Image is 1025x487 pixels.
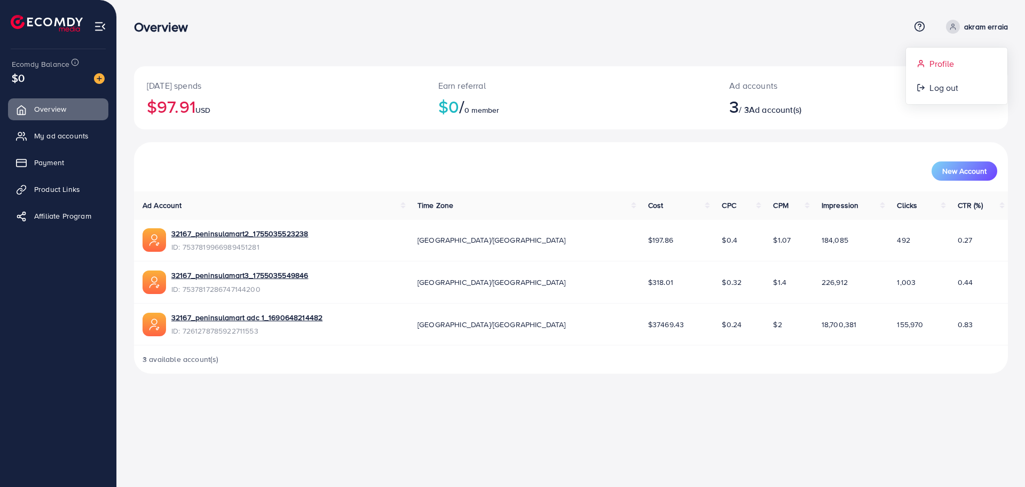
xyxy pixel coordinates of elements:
[929,57,954,70] span: Profile
[897,277,916,288] span: 1,003
[648,235,673,245] span: $197.86
[964,20,1008,33] p: akram erraia
[729,96,922,117] h2: / 3
[11,15,83,32] img: logo
[722,200,736,211] span: CPC
[897,200,917,211] span: Clicks
[438,79,704,92] p: Earn referral
[94,73,105,84] img: image
[143,313,166,336] img: ic-ads-acc.e4c84228.svg
[929,81,958,94] span: Log out
[932,161,997,181] button: New Account
[8,98,108,120] a: Overview
[34,104,66,114] span: Overview
[34,130,89,141] span: My ad accounts
[648,277,673,288] span: $318.01
[773,235,791,245] span: $1.07
[417,319,566,330] span: [GEOGRAPHIC_DATA]/[GEOGRAPHIC_DATA]
[171,284,308,295] span: ID: 7537817286747144200
[822,235,848,245] span: 184,085
[729,94,739,119] span: 3
[8,179,108,200] a: Product Links
[722,277,742,288] span: $0.32
[773,200,788,211] span: CPM
[147,79,413,92] p: [DATE] spends
[34,211,91,221] span: Affiliate Program
[722,319,742,330] span: $0.24
[147,96,413,117] h2: $97.91
[958,200,983,211] span: CTR (%)
[942,20,1008,34] a: akram erraia
[171,312,322,323] a: 32167_peninsulamart adc 1_1690648214482
[648,319,684,330] span: $37469.43
[822,319,857,330] span: 18,700,381
[958,319,973,330] span: 0.83
[8,205,108,227] a: Affiliate Program
[822,200,859,211] span: Impression
[94,20,106,33] img: menu
[773,277,786,288] span: $1.4
[438,96,704,117] h2: $0
[12,70,25,86] span: $0
[143,354,219,365] span: 3 available account(s)
[942,167,987,175] span: New Account
[171,242,308,252] span: ID: 7537819966989451281
[195,105,210,115] span: USD
[171,228,308,239] a: 32167_peninsulamart2_1755035523238
[12,59,69,69] span: Ecomdy Balance
[729,79,922,92] p: Ad accounts
[417,200,453,211] span: Time Zone
[143,228,166,252] img: ic-ads-acc.e4c84228.svg
[417,235,566,245] span: [GEOGRAPHIC_DATA]/[GEOGRAPHIC_DATA]
[905,47,1008,105] ul: akram erraia
[34,184,80,195] span: Product Links
[980,439,1017,479] iframe: Chat
[143,270,166,294] img: ic-ads-acc.e4c84228.svg
[822,277,848,288] span: 226,912
[958,277,973,288] span: 0.44
[134,19,196,35] h3: Overview
[8,152,108,173] a: Payment
[143,200,182,211] span: Ad Account
[171,326,322,336] span: ID: 7261278785922711553
[897,235,910,245] span: 492
[648,200,664,211] span: Cost
[958,235,973,245] span: 0.27
[464,105,499,115] span: 0 member
[171,270,308,281] a: 32167_peninsulamart3_1755035549846
[897,319,923,330] span: 155,970
[773,319,782,330] span: $2
[8,125,108,146] a: My ad accounts
[417,277,566,288] span: [GEOGRAPHIC_DATA]/[GEOGRAPHIC_DATA]
[459,94,464,119] span: /
[34,157,64,168] span: Payment
[722,235,737,245] span: $0.4
[749,104,801,115] span: Ad account(s)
